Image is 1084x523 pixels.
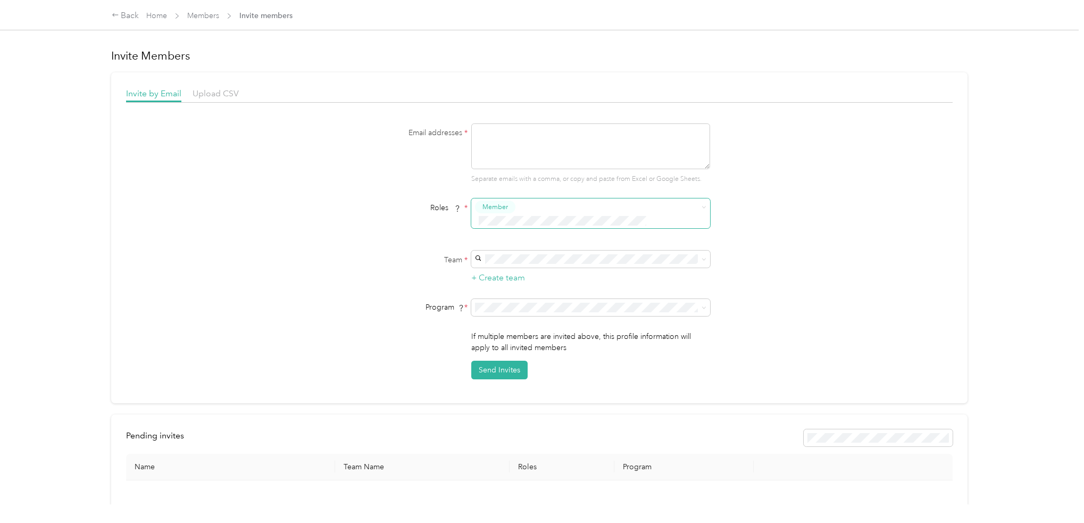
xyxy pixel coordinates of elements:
[471,361,528,379] button: Send Invites
[804,429,953,446] div: Resend all invitations
[482,202,508,212] span: Member
[126,429,953,446] div: info-bar
[335,254,468,265] label: Team
[427,200,464,216] span: Roles
[126,454,335,480] th: Name
[111,48,968,63] h1: Invite Members
[471,331,710,353] p: If multiple members are invited above, this profile information will apply to all invited members
[471,271,525,285] button: + Create team
[510,454,614,480] th: Roles
[126,430,184,441] span: Pending invites
[614,454,754,480] th: Program
[335,302,468,313] div: Program
[1024,463,1084,523] iframe: Everlance-gr Chat Button Frame
[335,127,468,138] label: Email addresses
[471,175,710,184] p: Separate emails with a comma, or copy and paste from Excel or Google Sheets.
[126,429,191,446] div: left-menu
[146,11,167,20] a: Home
[126,88,181,98] span: Invite by Email
[112,10,139,22] div: Back
[193,88,239,98] span: Upload CSV
[475,201,515,214] button: Member
[239,10,293,21] span: Invite members
[187,11,219,20] a: Members
[335,454,510,480] th: Team Name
